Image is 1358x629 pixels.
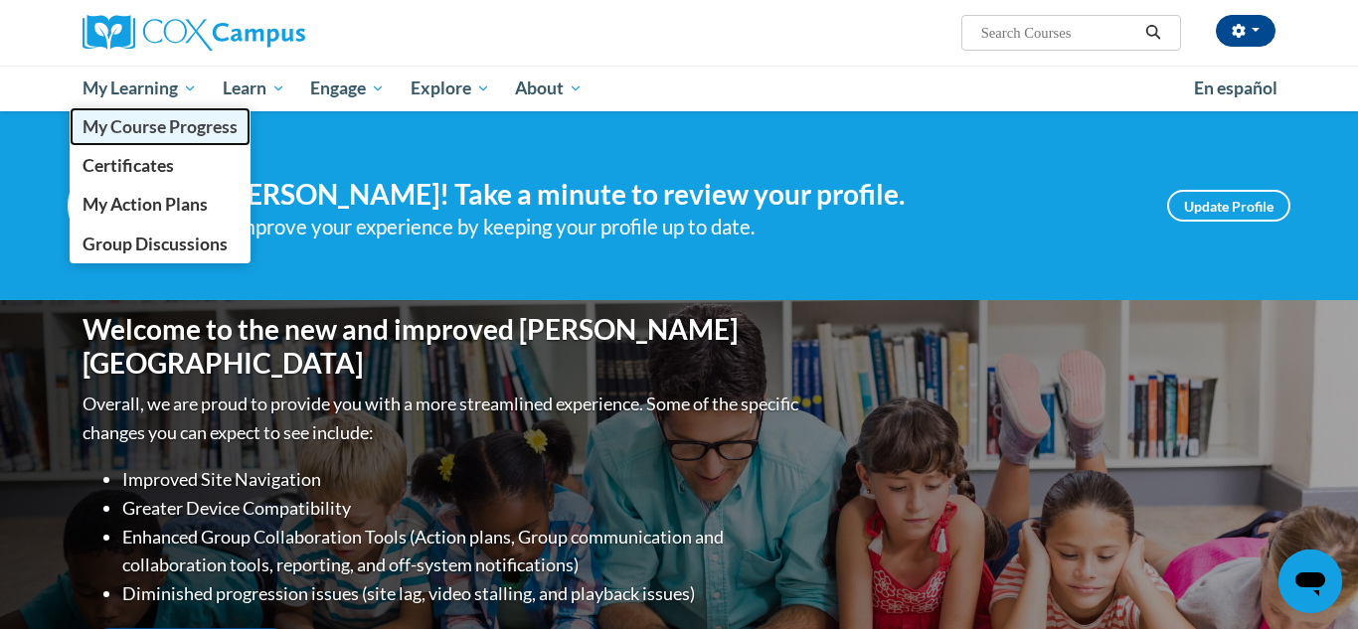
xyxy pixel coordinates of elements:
[83,390,803,447] p: Overall, we are proud to provide you with a more streamlined experience. Some of the specific cha...
[83,15,305,51] img: Cox Campus
[83,194,208,215] span: My Action Plans
[83,155,174,176] span: Certificates
[1216,15,1275,47] button: Account Settings
[70,185,251,224] a: My Action Plans
[187,178,1137,212] h4: Hi [PERSON_NAME]! Take a minute to review your profile.
[53,66,1305,111] div: Main menu
[1181,68,1290,109] a: En español
[210,66,298,111] a: Learn
[70,146,251,185] a: Certificates
[83,234,228,254] span: Group Discussions
[70,107,251,146] a: My Course Progress
[1167,190,1290,222] a: Update Profile
[70,66,210,111] a: My Learning
[122,523,803,580] li: Enhanced Group Collaboration Tools (Action plans, Group communication and collaboration tools, re...
[83,116,238,137] span: My Course Progress
[83,77,197,100] span: My Learning
[398,66,503,111] a: Explore
[515,77,583,100] span: About
[122,579,803,608] li: Diminished progression issues (site lag, video stalling, and playback issues)
[411,77,490,100] span: Explore
[70,225,251,263] a: Group Discussions
[310,77,385,100] span: Engage
[223,77,285,100] span: Learn
[297,66,398,111] a: Engage
[187,211,1137,243] div: Help improve your experience by keeping your profile up to date.
[1138,21,1168,45] button: Search
[1278,550,1342,613] iframe: Botón para iniciar la ventana de mensajería
[68,161,157,250] img: Profile Image
[83,313,803,380] h1: Welcome to the new and improved [PERSON_NAME][GEOGRAPHIC_DATA]
[503,66,596,111] a: About
[122,465,803,494] li: Improved Site Navigation
[83,15,460,51] a: Cox Campus
[979,21,1138,45] input: Search Courses
[122,494,803,523] li: Greater Device Compatibility
[1194,78,1277,98] span: En español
